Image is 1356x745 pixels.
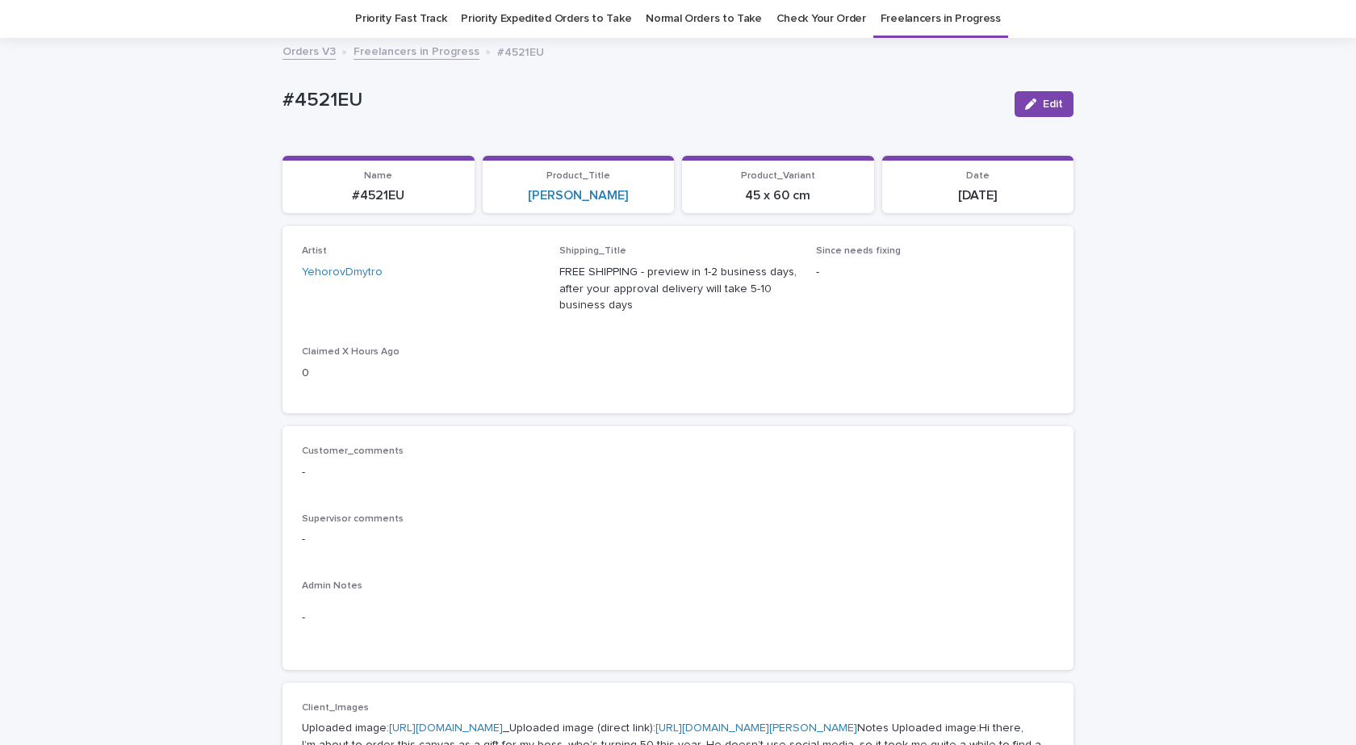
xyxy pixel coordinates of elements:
p: 0 [302,365,540,382]
span: Artist [302,246,327,256]
p: - [302,464,1054,481]
p: FREE SHIPPING - preview in 1-2 business days, after your approval delivery will take 5-10 busines... [559,264,797,314]
span: Client_Images [302,703,369,713]
span: Supervisor comments [302,514,404,524]
p: 45 x 60 cm [692,188,864,203]
a: [URL][DOMAIN_NAME][PERSON_NAME] [655,722,857,734]
a: [PERSON_NAME] [528,188,628,203]
span: Since needs fixing [816,246,901,256]
a: Freelancers in Progress [354,41,479,60]
p: [DATE] [892,188,1065,203]
span: Product_Variant [741,171,815,181]
span: Edit [1043,98,1063,110]
p: #4521EU [497,42,544,60]
span: Product_Title [546,171,610,181]
p: #4521EU [282,89,1002,112]
p: - [302,531,1054,548]
button: Edit [1015,91,1073,117]
a: YehorovDmytro [302,264,383,281]
span: Shipping_Title [559,246,626,256]
span: Name [364,171,392,181]
span: Date [966,171,990,181]
p: #4521EU [292,188,465,203]
a: [URL][DOMAIN_NAME] [389,722,503,734]
a: Orders V3 [282,41,336,60]
span: Admin Notes [302,581,362,591]
p: - [302,609,1054,626]
span: Customer_comments [302,446,404,456]
span: Claimed X Hours Ago [302,347,400,357]
p: - [816,264,1054,281]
